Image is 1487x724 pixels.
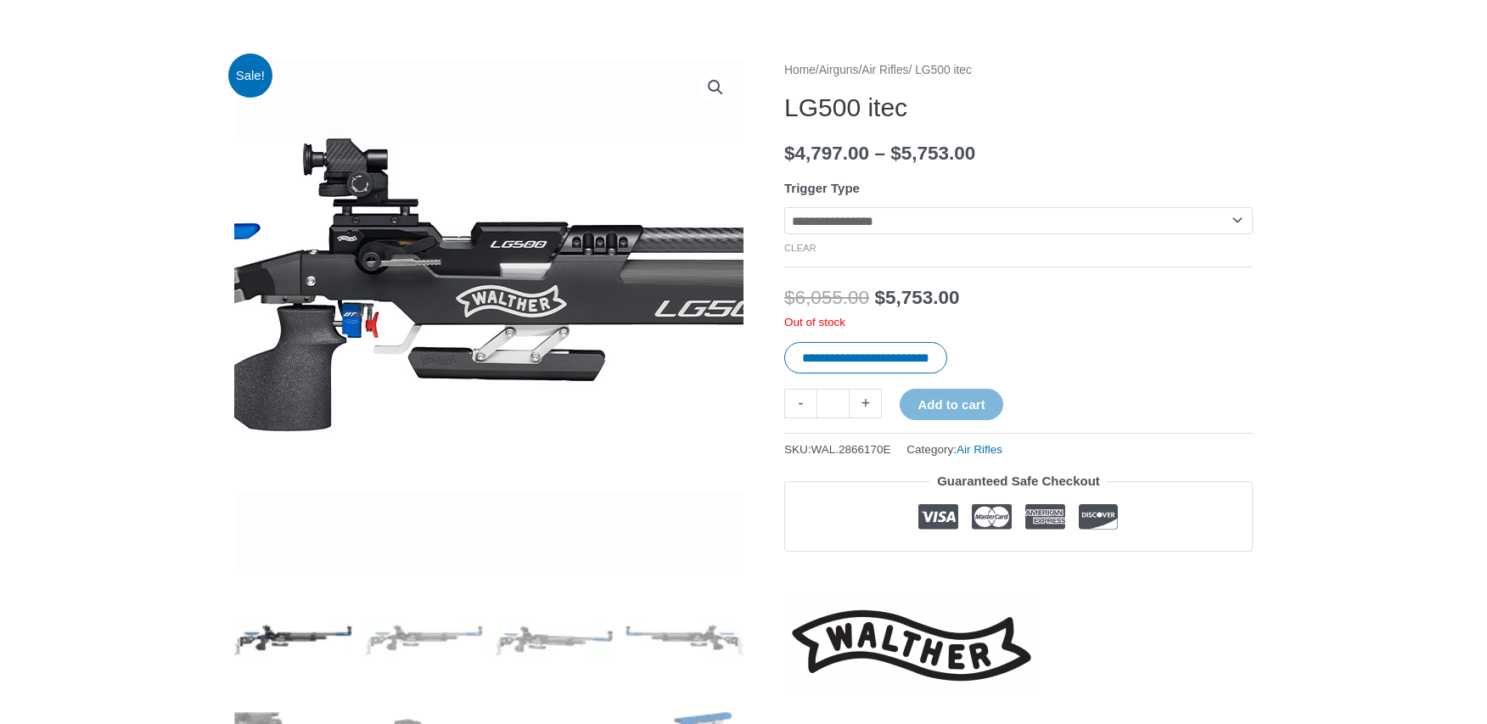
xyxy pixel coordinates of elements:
[496,581,614,699] img: LG500 itec - Image 3
[874,287,885,308] span: $
[784,181,860,195] label: Trigger Type
[784,59,1253,81] nav: Breadcrumb
[957,443,1002,456] a: Air Rifles
[784,389,816,418] a: -
[784,564,1253,585] iframe: Customer reviews powered by Trustpilot
[784,143,795,164] span: $
[784,93,1253,123] h1: LG500 itec
[900,389,1002,420] button: Add to cart
[784,315,1253,330] p: Out of stock
[819,64,859,76] a: Airguns
[784,439,891,460] span: SKU:
[861,64,908,76] a: Air Rifles
[784,64,816,76] a: Home
[930,469,1107,493] legend: Guaranteed Safe Checkout
[784,287,869,308] bdi: 6,055.00
[890,143,901,164] span: $
[816,389,850,418] input: Product quantity
[784,243,816,253] a: Clear options
[784,598,1039,693] a: Walther
[365,581,483,699] img: LG500 itec - Image 2
[906,439,1002,460] span: Category:
[874,287,959,308] bdi: 5,753.00
[890,143,975,164] bdi: 5,753.00
[850,389,882,418] a: +
[228,53,273,98] span: Sale!
[784,143,869,164] bdi: 4,797.00
[811,443,891,456] span: WAL.2866170E
[874,143,885,164] span: –
[626,581,743,699] img: LG500 itec - Image 4
[784,287,795,308] span: $
[700,72,731,103] a: View full-screen image gallery
[234,581,352,699] img: LG500 itec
